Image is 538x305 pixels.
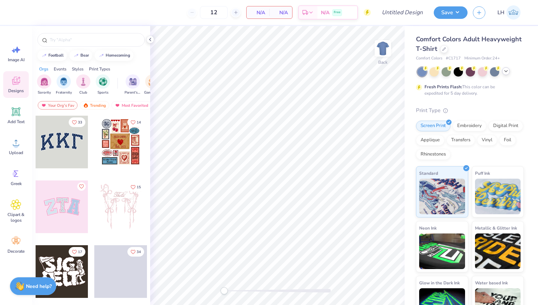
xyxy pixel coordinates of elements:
[200,6,228,19] input: – –
[127,117,144,127] button: Like
[7,248,25,254] span: Decorate
[447,135,475,146] div: Transfers
[11,181,22,186] span: Greek
[125,90,141,95] span: Parent's Weekend
[489,121,523,131] div: Digital Print
[89,66,110,72] div: Print Types
[78,250,82,254] span: 17
[69,117,85,127] button: Like
[464,56,500,62] span: Minimum Order: 24 +
[419,233,465,269] img: Neon Ink
[274,9,288,16] span: N/A
[137,185,141,189] span: 15
[40,78,48,86] img: Sorority Image
[115,103,120,108] img: most_fav.gif
[99,53,104,58] img: trend_line.gif
[56,74,72,95] div: filter for Fraternity
[73,53,79,58] img: trend_line.gif
[37,50,67,61] button: football
[416,149,450,160] div: Rhinestones
[83,103,89,108] img: trending.gif
[72,66,84,72] div: Styles
[144,74,160,95] div: filter for Game Day
[26,283,52,290] strong: Need help?
[8,88,24,94] span: Designs
[39,66,48,72] div: Orgs
[144,90,160,95] span: Game Day
[416,121,450,131] div: Screen Print
[378,59,387,65] div: Back
[477,135,497,146] div: Vinyl
[80,53,89,57] div: bear
[419,179,465,214] img: Standard
[76,74,90,95] div: filter for Club
[475,169,490,177] span: Puff Ink
[56,90,72,95] span: Fraternity
[99,78,107,86] img: Sports Image
[76,74,90,95] button: filter button
[376,41,390,56] img: Back
[9,150,23,156] span: Upload
[96,74,110,95] button: filter button
[446,56,461,62] span: # C1717
[60,78,68,86] img: Fraternity Image
[137,250,141,254] span: 34
[416,135,444,146] div: Applique
[416,35,522,53] span: Comfort Colors Adult Heavyweight T-Shirt
[38,90,51,95] span: Sorority
[475,233,521,269] img: Metallic & Glitter Ink
[453,121,486,131] div: Embroidery
[37,74,51,95] div: filter for Sorority
[434,6,468,19] button: Save
[376,5,428,20] input: Untitled Design
[96,74,110,95] div: filter for Sports
[78,121,82,124] span: 33
[8,57,25,63] span: Image AI
[125,74,141,95] button: filter button
[80,101,109,110] div: Trending
[419,169,438,177] span: Standard
[56,74,72,95] button: filter button
[38,101,78,110] div: Your Org's Fav
[7,119,25,125] span: Add Text
[69,50,92,61] button: bear
[475,224,517,232] span: Metallic & Glitter Ink
[4,212,28,223] span: Clipart & logos
[321,9,329,16] span: N/A
[334,10,341,15] span: Free
[79,78,87,86] img: Club Image
[111,101,152,110] div: Most Favorited
[499,135,516,146] div: Foil
[37,74,51,95] button: filter button
[416,56,442,62] span: Comfort Colors
[251,9,265,16] span: N/A
[125,74,141,95] div: filter for Parent's Weekend
[48,53,64,57] div: football
[506,5,521,20] img: Logan Ho
[475,279,508,286] span: Water based Ink
[424,84,462,90] strong: Fresh Prints Flash:
[49,36,140,43] input: Try "Alpha"
[419,279,460,286] span: Glow in the Dark Ink
[137,121,141,124] span: 14
[97,90,109,95] span: Sports
[127,182,144,192] button: Like
[144,74,160,95] button: filter button
[106,53,130,57] div: homecoming
[69,247,85,257] button: Like
[41,103,47,108] img: most_fav.gif
[41,53,47,58] img: trend_line.gif
[54,66,67,72] div: Events
[494,5,524,20] a: LH
[148,78,157,86] img: Game Day Image
[475,179,521,214] img: Puff Ink
[424,84,512,96] div: This color can be expedited for 5 day delivery.
[129,78,137,86] img: Parent's Weekend Image
[77,182,86,191] button: Like
[79,90,87,95] span: Club
[497,9,505,17] span: LH
[127,247,144,257] button: Like
[419,224,437,232] span: Neon Ink
[416,106,524,115] div: Print Type
[221,287,228,294] div: Accessibility label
